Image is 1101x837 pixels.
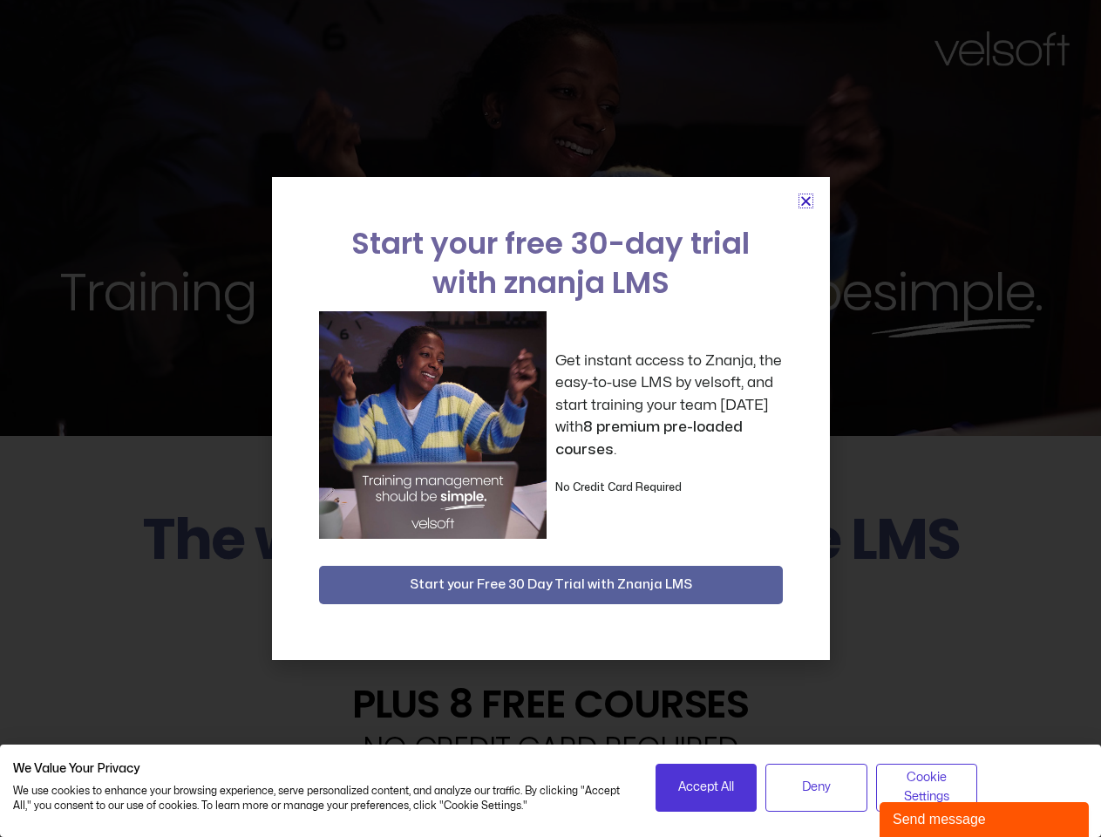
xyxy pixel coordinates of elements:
[678,778,734,797] span: Accept All
[887,768,967,807] span: Cookie Settings
[319,311,547,539] img: a woman sitting at her laptop dancing
[13,761,629,777] h2: We Value Your Privacy
[555,482,682,493] strong: No Credit Card Required
[410,575,692,595] span: Start your Free 30 Day Trial with Znanja LMS
[880,799,1092,837] iframe: chat widget
[799,194,812,208] a: Close
[319,224,783,303] h2: Start your free 30-day trial with znanja LMS
[319,566,783,604] button: Start your Free 30 Day Trial with Znanja LMS
[13,784,629,813] p: We use cookies to enhance your browsing experience, serve personalized content, and analyze our t...
[765,764,867,812] button: Deny all cookies
[656,764,758,812] button: Accept all cookies
[802,778,831,797] span: Deny
[876,764,978,812] button: Adjust cookie preferences
[555,419,743,457] strong: 8 premium pre-loaded courses
[555,350,783,461] p: Get instant access to Znanja, the easy-to-use LMS by velsoft, and start training your team [DATE]...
